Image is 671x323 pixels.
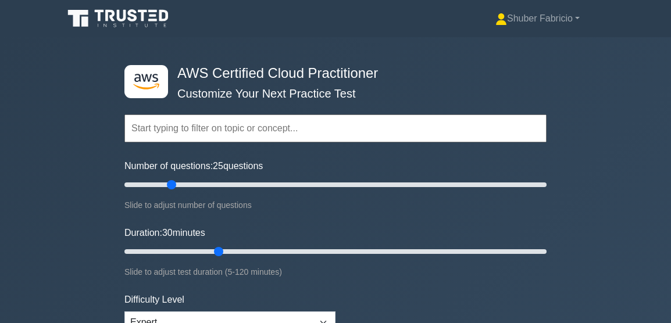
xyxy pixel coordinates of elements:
a: Shuber Fabricio [467,7,608,30]
span: 25 [213,161,223,171]
h4: AWS Certified Cloud Practitioner [173,65,490,82]
div: Slide to adjust test duration (5-120 minutes) [124,265,547,279]
input: Start typing to filter on topic or concept... [124,114,547,142]
label: Number of questions: questions [124,159,263,173]
div: Slide to adjust number of questions [124,198,547,212]
label: Duration: minutes [124,226,205,240]
span: 30 [162,228,173,238]
label: Difficulty Level [124,293,184,307]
